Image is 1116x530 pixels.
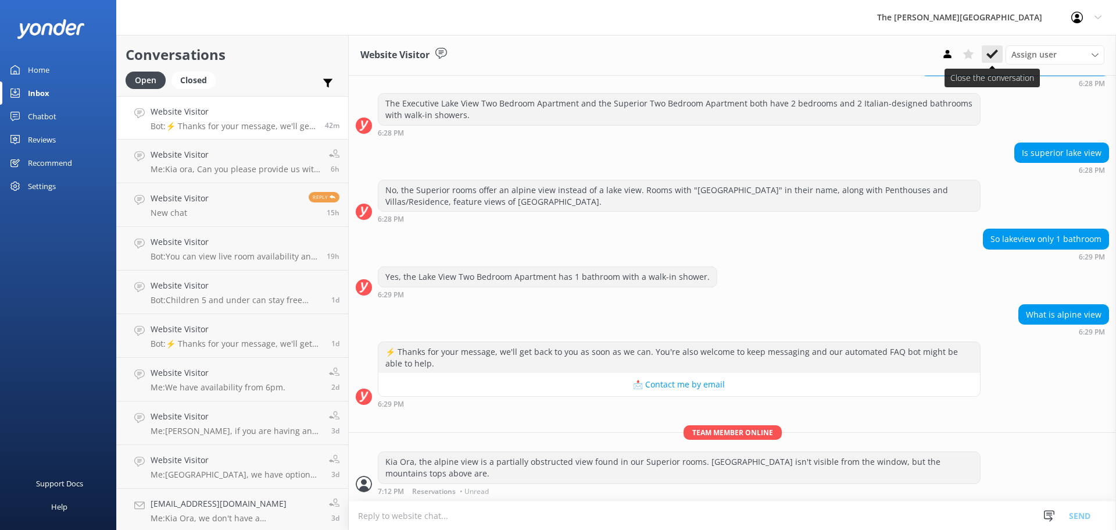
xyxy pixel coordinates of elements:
[36,472,83,495] div: Support Docs
[378,291,404,298] strong: 6:29 PM
[983,229,1108,249] div: So lakeview only 1 bathroom
[151,454,320,467] h4: Website Visitor
[151,236,318,248] h4: Website Visitor
[17,19,84,38] img: yonder-white-logo.png
[331,513,339,523] span: 03:25pm 08-Aug-2025 (UTC +12:00) Pacific/Auckland
[151,469,320,480] p: Me: [GEOGRAPHIC_DATA], we have options for a single level 3 bedroom apartments. We would just nee...
[360,48,430,63] h3: Website Visitor
[126,72,166,89] div: Open
[378,180,980,211] div: No, the Superior rooms offer an alpine view instead of a lake view. Rooms with "[GEOGRAPHIC_DATA]...
[117,96,348,140] a: Website VisitorBot:⚡ Thanks for your message, we'll get back to you as soon as we can. You're als...
[1018,328,1109,336] div: 06:29pm 11-Aug-2025 (UTC +12:00) Pacific/Auckland
[117,227,348,271] a: Website VisitorBot:You can view live room availability and make your reservation online at [URL][...
[378,130,404,137] strong: 6:28 PM
[331,339,339,348] span: 11:02pm 09-Aug-2025 (UTC +12:00) Pacific/Auckland
[378,401,404,408] strong: 6:29 PM
[1015,143,1108,163] div: Is superior lake view
[1011,48,1057,61] span: Assign user
[460,488,489,495] span: • Unread
[151,192,209,205] h4: Website Visitor
[117,445,348,489] a: Website VisitorMe:[GEOGRAPHIC_DATA], we have options for a single level 3 bedroom apartments. We ...
[325,120,339,130] span: 06:29pm 11-Aug-2025 (UTC +12:00) Pacific/Auckland
[378,342,980,373] div: ⚡ Thanks for your message, we'll get back to you as soon as we can. You're also welcome to keep m...
[331,469,339,479] span: 04:47pm 08-Aug-2025 (UTC +12:00) Pacific/Auckland
[1019,305,1108,325] div: What is alpine view
[331,164,339,174] span: 12:42pm 11-Aug-2025 (UTC +12:00) Pacific/Auckland
[151,208,209,218] p: New chat
[412,488,456,495] span: Reservations
[151,105,316,118] h4: Website Visitor
[327,251,339,261] span: 11:26pm 10-Aug-2025 (UTC +12:00) Pacific/Auckland
[309,192,339,202] span: Reply
[117,314,348,358] a: Website VisitorBot:⚡ Thanks for your message, we'll get back to you as soon as we can. You're als...
[151,497,320,510] h4: [EMAIL_ADDRESS][DOMAIN_NAME]
[331,426,339,436] span: 04:49pm 08-Aug-2025 (UTC +12:00) Pacific/Auckland
[378,267,717,287] div: Yes, the Lake View Two Bedroom Apartment has 1 bathroom with a walk-in shower.
[151,339,323,349] p: Bot: ⚡ Thanks for your message, we'll get back to you as soon as we can. You're also welcome to k...
[378,400,981,408] div: 06:29pm 11-Aug-2025 (UTC +12:00) Pacific/Auckland
[1079,254,1105,261] strong: 6:29 PM
[331,382,339,392] span: 01:03pm 09-Aug-2025 (UTC +12:00) Pacific/Auckland
[378,215,981,223] div: 06:28pm 11-Aug-2025 (UTC +12:00) Pacific/Auckland
[171,72,216,89] div: Closed
[28,128,56,151] div: Reviews
[151,121,316,131] p: Bot: ⚡ Thanks for your message, we'll get back to you as soon as we can. You're also welcome to k...
[378,129,981,137] div: 06:28pm 11-Aug-2025 (UTC +12:00) Pacific/Auckland
[921,79,1109,87] div: 06:28pm 11-Aug-2025 (UTC +12:00) Pacific/Auckland
[28,58,49,81] div: Home
[378,487,981,495] div: 07:12pm 11-Aug-2025 (UTC +12:00) Pacific/Auckland
[151,164,320,175] p: Me: Kia ora, Can you please provide us with dates you want to make a reservation in the restauran...
[1006,45,1104,64] div: Assign User
[151,148,320,161] h4: Website Visitor
[126,73,171,86] a: Open
[684,425,782,440] span: Team member online
[151,513,320,524] p: Me: Kia Ora, we don't have a complimentary shuttle from the airport however if you required a shu...
[983,252,1109,261] div: 06:29pm 11-Aug-2025 (UTC +12:00) Pacific/Auckland
[151,426,320,436] p: Me: [PERSON_NAME], if you are having any issues you are welcome to book the 2 bedroom apartment f...
[28,81,49,105] div: Inbox
[171,73,221,86] a: Closed
[378,488,404,495] strong: 7:12 PM
[378,452,980,483] div: Kia Ora, the alpine view is a partially obstructed view found in our Superior rooms. [GEOGRAPHIC_...
[28,151,72,175] div: Recommend
[151,279,323,292] h4: Website Visitor
[151,251,318,262] p: Bot: You can view live room availability and make your reservation online at [URL][DOMAIN_NAME].
[28,105,56,128] div: Chatbot
[151,323,323,336] h4: Website Visitor
[151,382,285,393] p: Me: We have availability from 6pm.
[117,358,348,401] a: Website VisitorMe:We have availability from 6pm.2d
[378,373,980,396] button: 📩 Contact me by email
[1079,329,1105,336] strong: 6:29 PM
[117,401,348,445] a: Website VisitorMe:[PERSON_NAME], if you are having any issues you are welcome to book the 2 bedro...
[1014,166,1109,174] div: 06:28pm 11-Aug-2025 (UTC +12:00) Pacific/Auckland
[117,271,348,314] a: Website VisitorBot:Children 5 and under can stay free when sharing existing bedding with parents.1d
[51,495,67,518] div: Help
[117,140,348,183] a: Website VisitorMe:Kia ora, Can you please provide us with dates you want to make a reservation in...
[126,44,339,66] h2: Conversations
[331,295,339,305] span: 09:00am 10-Aug-2025 (UTC +12:00) Pacific/Auckland
[151,367,285,379] h4: Website Visitor
[378,216,404,223] strong: 6:28 PM
[151,410,320,423] h4: Website Visitor
[327,208,339,218] span: 03:47am 11-Aug-2025 (UTC +12:00) Pacific/Auckland
[117,183,348,227] a: Website VisitorNew chatReply15h
[28,175,56,198] div: Settings
[1079,167,1105,174] strong: 6:28 PM
[1079,80,1105,87] strong: 6:28 PM
[378,94,980,125] div: The Executive Lake View Two Bedroom Apartment and the Superior Two Bedroom Apartment both have 2 ...
[151,295,323,305] p: Bot: Children 5 and under can stay free when sharing existing bedding with parents.
[378,290,717,298] div: 06:29pm 11-Aug-2025 (UTC +12:00) Pacific/Auckland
